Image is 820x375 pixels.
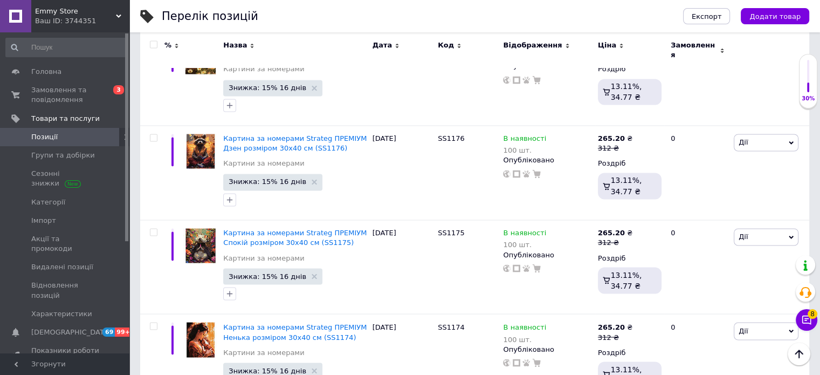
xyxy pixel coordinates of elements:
div: 0 [664,125,731,220]
span: Видалені позиції [31,262,93,272]
span: Дії [739,326,748,335]
span: Замовлення [671,40,717,60]
div: Ваш ID: 3744351 [35,16,129,26]
span: Знижка: 15% 16 днів [229,84,306,91]
span: SS1174 [438,323,465,331]
span: 13.11%, 34.77 ₴ [611,270,642,290]
span: Додати товар [749,12,801,21]
span: Emmy Store [35,6,116,16]
span: Знижка: 15% 16 днів [229,367,306,374]
div: Опубліковано [503,344,592,354]
a: Картина за номерами Strateg ПРЕМІУМ Ненька розміром 30х40 см (SS1174) [223,323,367,340]
span: 8 [808,306,817,316]
span: Категорії [31,197,65,207]
span: Товари та послуги [31,114,100,124]
span: 13.11%, 34.77 ₴ [611,82,642,101]
div: [DATE] [370,31,435,126]
span: Код [438,40,454,50]
span: В наявності [503,134,546,146]
a: Картини за номерами [223,64,304,74]
span: Відображення [503,40,562,50]
b: 265.20 [598,134,625,142]
div: ₴ [598,228,632,238]
div: 312 ₴ [598,144,632,153]
div: Роздріб [598,64,661,74]
div: ₴ [598,322,632,332]
div: Перелік позицій [162,11,258,22]
span: Дії [739,138,748,146]
a: Картини за номерами [223,253,304,263]
span: Показники роботи компанії [31,346,100,365]
div: ₴ [598,134,632,144]
span: Ціна [598,40,616,50]
span: Групи та добірки [31,151,95,160]
b: 265.20 [598,229,625,237]
div: 0 [664,220,731,314]
span: Головна [31,67,61,77]
div: Роздріб [598,347,661,357]
div: Роздріб [598,253,661,263]
button: Експорт [683,8,731,24]
img: Картина за номерами Strateg ПРЕМІУМ Дзен розміром 30х40 см (SS1176) [183,134,218,168]
span: Замовлення та повідомлення [31,85,100,105]
div: [DATE] [370,125,435,220]
span: % [164,40,171,50]
input: Пошук [5,38,127,57]
span: Назва [223,40,247,50]
span: 69 [102,328,115,337]
span: Знижка: 15% 16 днів [229,272,306,279]
span: 13.11%, 34.77 ₴ [611,176,642,195]
span: Експорт [692,12,722,21]
div: [DATE] [370,220,435,314]
button: Чат з покупцем8 [796,309,817,331]
span: [DEMOGRAPHIC_DATA] [31,328,111,337]
span: Дата [373,40,392,50]
span: SS1175 [438,229,465,237]
div: 100 шт. [503,335,546,343]
span: Позиції [31,132,58,142]
span: Імпорт [31,216,56,226]
span: Сезонні знижки [31,169,100,188]
span: Акції та промокоди [31,234,100,254]
div: 312 ₴ [598,238,632,248]
div: 312 ₴ [598,332,632,342]
div: 100 шт. [503,241,546,249]
a: Картини за номерами [223,347,304,357]
div: 0 [664,31,731,126]
span: SS1176 [438,134,465,142]
a: Картини за номерами [223,159,304,168]
span: Відновлення позицій [31,281,100,300]
span: 99+ [115,328,133,337]
span: Дії [739,233,748,241]
img: Картина за номерами Strateg ПРЕМІУМ Ненька розміром 30х40 см (SS1174) [183,322,218,357]
b: 265.20 [598,323,625,331]
button: Додати товар [741,8,809,24]
span: 3 [113,85,124,94]
div: Опубліковано [503,155,592,165]
div: 100 шт. [503,146,546,154]
div: Опубліковано [503,250,592,260]
span: Знижка: 15% 16 днів [229,178,306,185]
div: Роздріб [598,159,661,168]
button: Наверх [788,343,810,365]
div: 30% [800,95,817,103]
span: В наявності [503,323,546,334]
a: Картина за номерами Strateg ПРЕМІУМ Спокій розміром 30х40 см (SS1175) [223,229,367,247]
span: Характеристики [31,309,92,319]
img: Картина за номерами Strateg ПРЕМІУМ Спокій розміром 30х40 см (SS1175) [183,228,218,263]
span: В наявності [503,229,546,240]
a: Картина за номерами Strateg ПРЕМІУМ Дзен розміром 30х40 см (SS1176) [223,134,367,152]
